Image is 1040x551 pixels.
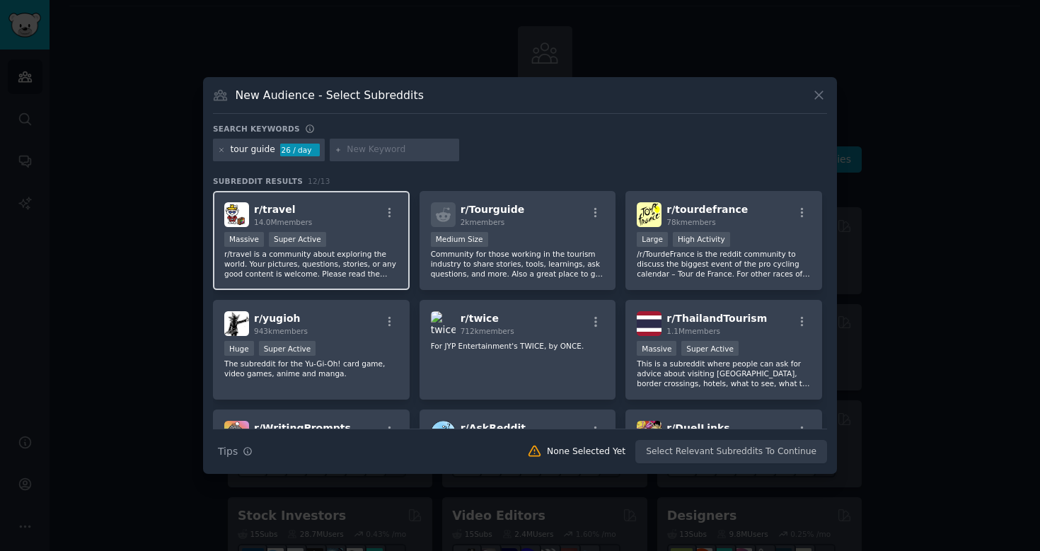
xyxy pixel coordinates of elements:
[259,341,316,356] div: Super Active
[224,359,398,378] p: The subreddit for the Yu-Gi-Oh! card game, video games, anime and manga.
[461,218,505,226] span: 2k members
[236,88,424,103] h3: New Audience - Select Subreddits
[231,144,275,156] div: tour guide
[218,444,238,459] span: Tips
[666,313,767,324] span: r/ ThailandTourism
[431,421,456,446] img: AskReddit
[254,204,296,215] span: r/ travel
[224,232,264,247] div: Massive
[213,176,303,186] span: Subreddit Results
[254,327,308,335] span: 943k members
[224,249,398,279] p: r/travel is a community about exploring the world. Your pictures, questions, stories, or any good...
[347,144,454,156] input: New Keyword
[431,341,605,351] p: For JYP Entertainment's TWICE, by ONCE.
[666,422,729,434] span: r/ DuelLinks
[637,341,676,356] div: Massive
[666,204,748,215] span: r/ tourdefrance
[431,249,605,279] p: Community for those working in the tourism industry to share stories, tools, learnings, ask quest...
[681,341,739,356] div: Super Active
[673,232,730,247] div: High Activity
[213,439,258,464] button: Tips
[666,218,715,226] span: 78k members
[254,218,312,226] span: 14.0M members
[431,311,456,336] img: twice
[308,177,330,185] span: 12 / 13
[637,359,811,388] p: This is a subreddit where people can ask for advice about visiting [GEOGRAPHIC_DATA], border cros...
[461,313,499,324] span: r/ twice
[280,144,320,156] div: 26 / day
[461,422,526,434] span: r/ AskReddit
[637,421,661,446] img: DuelLinks
[461,327,514,335] span: 712k members
[224,341,254,356] div: Huge
[547,446,625,458] div: None Selected Yet
[461,204,525,215] span: r/ Tourguide
[254,422,351,434] span: r/ WritingPrompts
[637,202,661,227] img: tourdefrance
[224,421,249,446] img: WritingPrompts
[213,124,300,134] h3: Search keywords
[637,232,668,247] div: Large
[637,311,661,336] img: ThailandTourism
[637,249,811,279] p: /r/TourdeFrance is the reddit community to discuss the biggest event of the pro cycling calendar ...
[224,202,249,227] img: travel
[254,313,301,324] span: r/ yugioh
[431,232,488,247] div: Medium Size
[666,327,720,335] span: 1.1M members
[224,311,249,336] img: yugioh
[269,232,326,247] div: Super Active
